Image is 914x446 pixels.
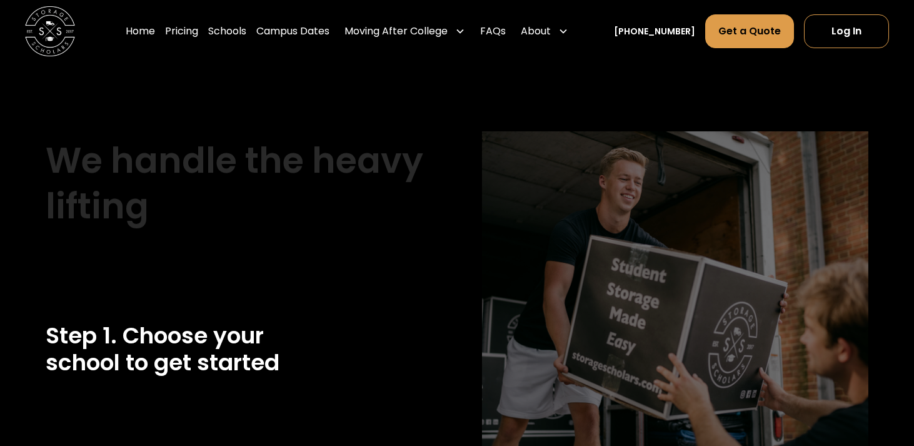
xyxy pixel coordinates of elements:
div: Moving After College [344,24,448,39]
a: [PHONE_NUMBER] [614,25,695,38]
a: Pricing [165,14,198,49]
a: Get a Quote [705,14,794,48]
a: Schools [208,14,246,49]
h2: Step 1. Choose your school to get started [46,322,432,377]
a: home [25,6,75,56]
h1: We handle the heavy lifting [46,138,432,230]
a: FAQs [480,14,506,49]
div: Moving After College [339,14,470,49]
img: Storage Scholars main logo [25,6,75,56]
a: Campus Dates [256,14,329,49]
a: Home [126,14,155,49]
a: Log In [804,14,889,48]
div: About [521,24,551,39]
div: About [516,14,573,49]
